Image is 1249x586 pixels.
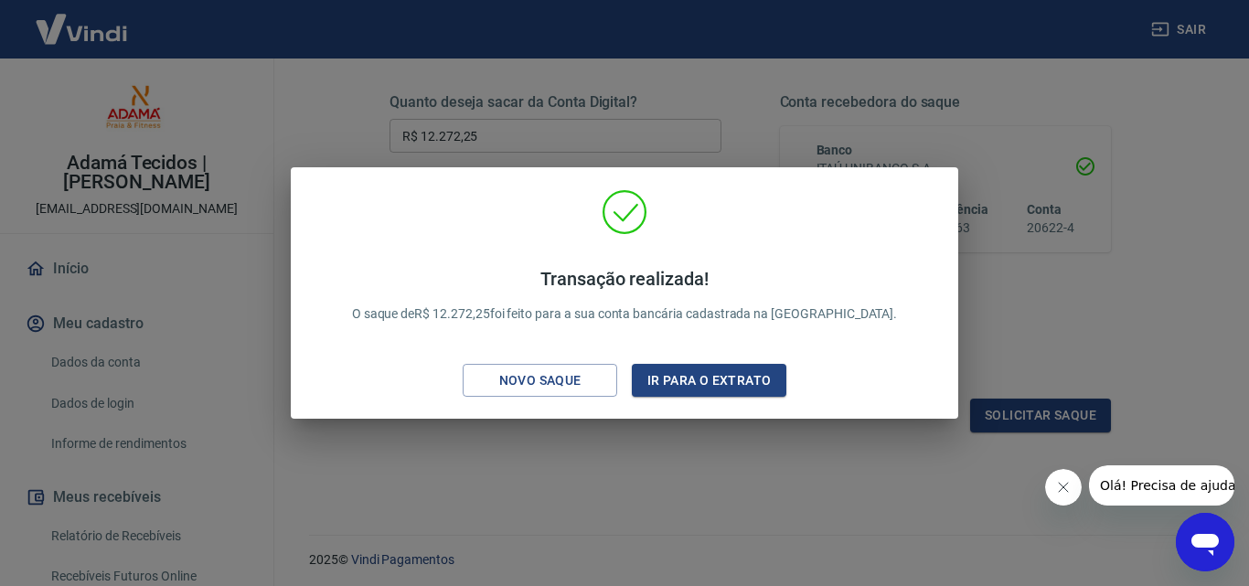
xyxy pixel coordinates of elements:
button: Ir para o extrato [632,364,786,398]
iframe: Mensagem da empresa [1089,465,1234,506]
iframe: Fechar mensagem [1045,469,1082,506]
span: Olá! Precisa de ajuda? [11,13,154,27]
iframe: Botão para abrir a janela de mensagens [1176,513,1234,571]
div: Novo saque [477,369,603,392]
p: O saque de R$ 12.272,25 foi feito para a sua conta bancária cadastrada na [GEOGRAPHIC_DATA]. [352,268,898,324]
button: Novo saque [463,364,617,398]
h4: Transação realizada! [352,268,898,290]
